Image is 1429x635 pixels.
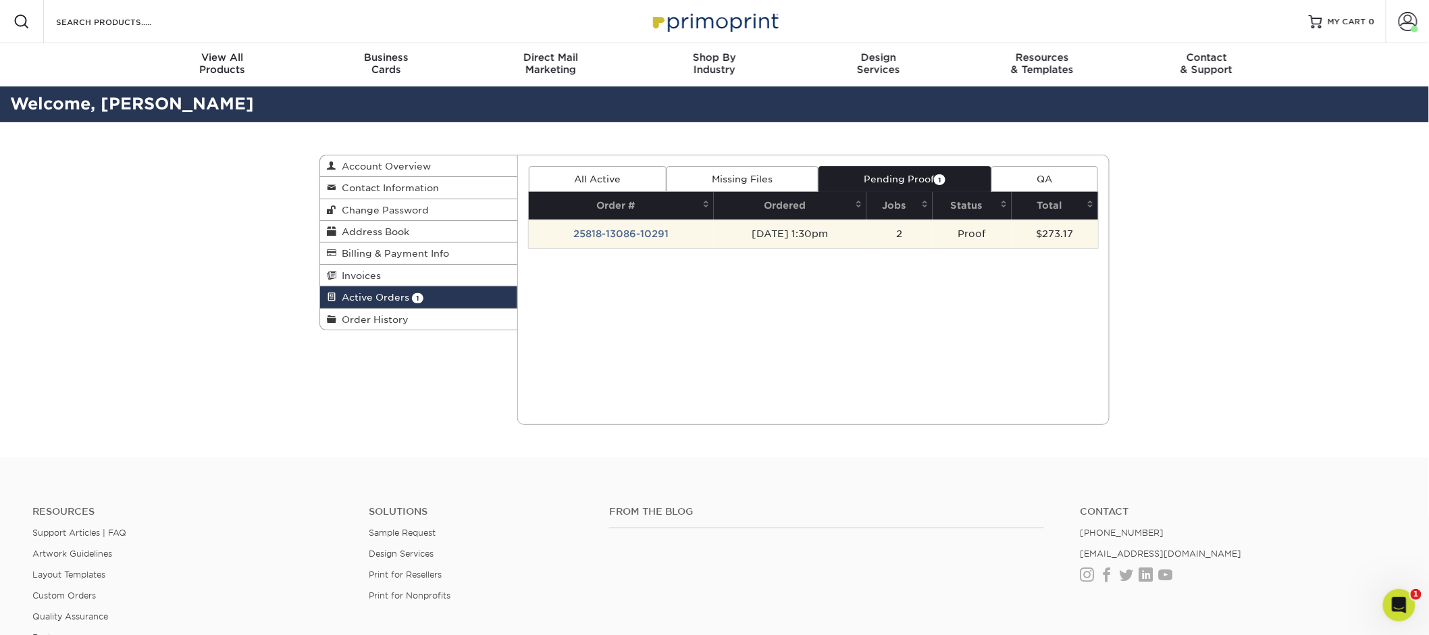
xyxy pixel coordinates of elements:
span: Order History [336,314,409,325]
div: Marketing [469,51,633,76]
span: View All [140,51,305,63]
iframe: Google Customer Reviews [3,594,115,630]
a: Active Orders 1 [320,286,517,308]
a: Contact& Support [1124,43,1289,86]
a: Missing Files [667,166,819,192]
span: Business [305,51,469,63]
th: Order # [529,192,714,220]
td: [DATE] 1:30pm [714,220,867,248]
a: Print for Nonprofits [369,590,450,601]
a: Support Articles | FAQ [32,528,126,538]
td: $273.17 [1012,220,1098,248]
a: Custom Orders [32,590,96,601]
span: Active Orders [336,292,409,303]
span: Address Book [336,226,409,237]
span: Resources [960,51,1124,63]
a: Layout Templates [32,569,105,580]
a: Resources& Templates [960,43,1124,86]
span: Invoices [336,270,381,281]
td: 25818-13086-10291 [529,220,714,248]
a: Pending Proof1 [819,166,991,192]
a: All Active [529,166,667,192]
a: Billing & Payment Info [320,243,517,264]
td: 2 [866,220,932,248]
h4: Resources [32,506,348,517]
img: Primoprint [647,7,782,36]
a: [EMAIL_ADDRESS][DOMAIN_NAME] [1081,549,1242,559]
span: Shop By [633,51,797,63]
span: 0 [1369,17,1375,26]
a: [PHONE_NUMBER] [1081,528,1164,538]
div: Cards [305,51,469,76]
a: View AllProducts [140,43,305,86]
span: 1 [412,293,423,303]
div: & Templates [960,51,1124,76]
span: 1 [1411,589,1422,600]
a: Account Overview [320,155,517,177]
input: SEARCH PRODUCTS..... [55,14,186,30]
span: Design [796,51,960,63]
th: Ordered [714,192,867,220]
div: & Support [1124,51,1289,76]
a: Print for Resellers [369,569,442,580]
a: Design Services [369,549,434,559]
a: Sample Request [369,528,436,538]
a: Address Book [320,221,517,243]
a: QA [991,166,1098,192]
span: Change Password [336,205,429,215]
a: Artwork Guidelines [32,549,112,559]
h4: Solutions [369,506,589,517]
span: Account Overview [336,161,431,172]
th: Status [933,192,1012,220]
a: DesignServices [796,43,960,86]
a: Contact Information [320,177,517,199]
div: Products [140,51,305,76]
span: Contact [1124,51,1289,63]
div: Services [796,51,960,76]
h4: From the Blog [609,506,1044,517]
span: Billing & Payment Info [336,248,449,259]
a: Contact [1081,506,1397,517]
div: Industry [633,51,797,76]
a: Direct MailMarketing [469,43,633,86]
a: Order History [320,309,517,330]
a: Invoices [320,265,517,286]
span: Direct Mail [469,51,633,63]
a: BusinessCards [305,43,469,86]
span: 1 [934,174,945,184]
span: Contact Information [336,182,439,193]
iframe: Intercom live chat [1383,589,1415,621]
a: Shop ByIndustry [633,43,797,86]
td: Proof [933,220,1012,248]
th: Jobs [866,192,932,220]
span: MY CART [1328,16,1366,28]
th: Total [1012,192,1098,220]
a: Change Password [320,199,517,221]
